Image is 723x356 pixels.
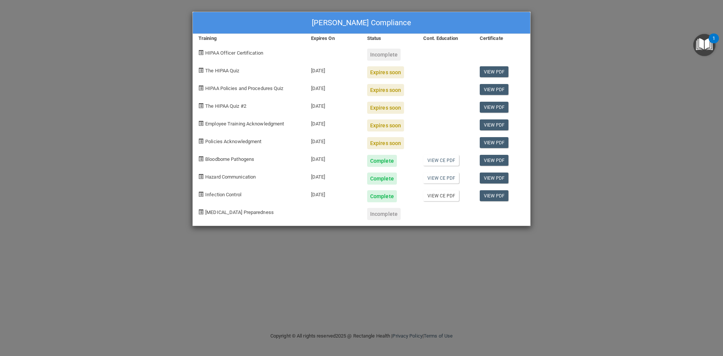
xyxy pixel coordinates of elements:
[693,34,715,56] button: Open Resource Center, 1 new notification
[305,149,361,167] div: [DATE]
[205,139,261,144] span: Policies Acknowledgment
[367,190,397,202] div: Complete
[474,34,530,43] div: Certificate
[193,12,530,34] div: [PERSON_NAME] Compliance
[305,61,361,78] div: [DATE]
[480,84,509,95] a: View PDF
[367,49,401,61] div: Incomplete
[205,209,274,215] span: [MEDICAL_DATA] Preparedness
[712,38,715,48] div: 1
[480,155,509,166] a: View PDF
[367,119,404,131] div: Expires soon
[423,190,459,201] a: View CE PDF
[305,114,361,131] div: [DATE]
[480,173,509,183] a: View PDF
[205,192,241,197] span: Infection Control
[480,190,509,201] a: View PDF
[423,155,459,166] a: View CE PDF
[305,167,361,185] div: [DATE]
[367,102,404,114] div: Expires soon
[205,174,256,180] span: Hazard Communication
[205,68,239,73] span: The HIPAA Quiz
[205,86,283,91] span: HIPAA Policies and Procedures Quiz
[423,173,459,183] a: View CE PDF
[205,121,284,127] span: Employee Training Acknowledgment
[367,208,401,220] div: Incomplete
[367,84,404,96] div: Expires soon
[480,137,509,148] a: View PDF
[305,185,361,202] div: [DATE]
[205,50,263,56] span: HIPAA Officer Certification
[193,34,305,43] div: Training
[418,34,474,43] div: Cont. Education
[205,103,246,109] span: The HIPAA Quiz #2
[305,78,361,96] div: [DATE]
[367,173,397,185] div: Complete
[205,156,254,162] span: Bloodborne Pathogens
[305,131,361,149] div: [DATE]
[367,66,404,78] div: Expires soon
[367,137,404,149] div: Expires soon
[361,34,418,43] div: Status
[480,102,509,113] a: View PDF
[305,96,361,114] div: [DATE]
[305,34,361,43] div: Expires On
[480,119,509,130] a: View PDF
[367,155,397,167] div: Complete
[480,66,509,77] a: View PDF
